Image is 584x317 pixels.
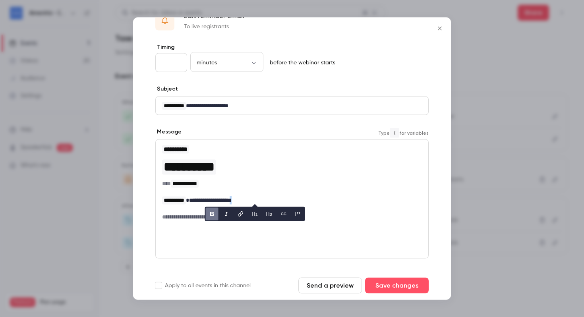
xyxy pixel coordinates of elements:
div: editor [156,140,428,226]
button: Close [432,21,448,37]
label: Timing [155,43,429,51]
p: To live registrants [184,23,244,31]
div: editor [156,97,428,115]
button: blockquote [292,208,304,220]
code: { [390,128,399,137]
p: before the webinar starts [267,59,335,67]
button: Send a preview [298,278,362,294]
label: Message [155,128,182,136]
button: bold [206,208,219,220]
span: Type for variables [378,128,429,137]
label: Apply to all events in this channel [155,282,251,290]
button: italic [220,208,233,220]
div: minutes [190,58,263,66]
button: link [234,208,247,220]
label: Subject [155,85,178,93]
button: Save changes [365,278,429,294]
